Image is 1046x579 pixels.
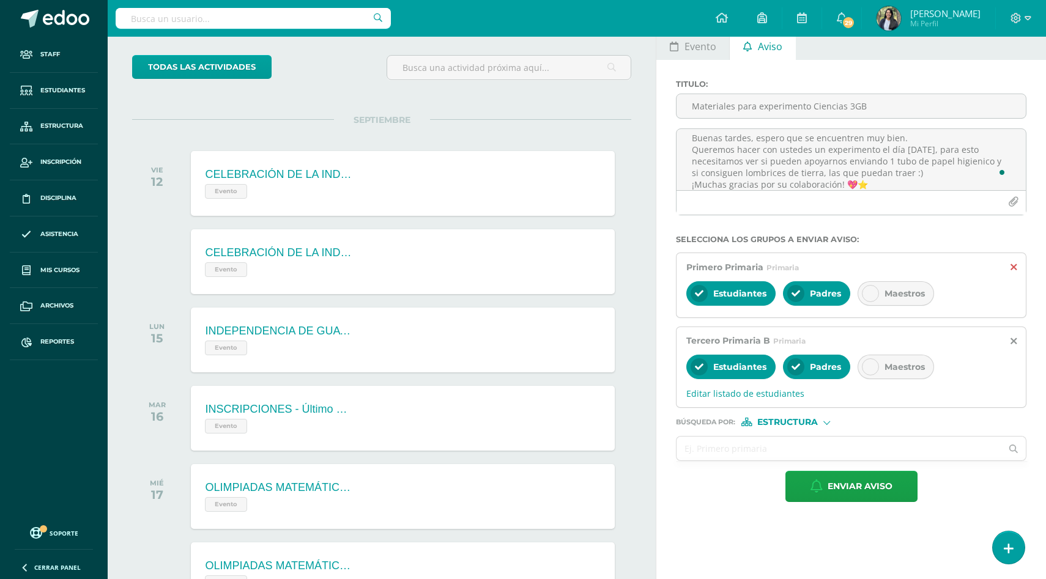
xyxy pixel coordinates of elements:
span: Primaria [773,336,806,345]
span: Evento [205,184,247,199]
img: 247ceca204fa65a9317ba2c0f2905932.png [877,6,901,31]
span: Primaria [766,263,799,272]
span: Estudiantes [713,361,766,372]
a: Estudiantes [10,73,98,109]
div: CELEBRACIÓN DE LA INDEPENDENCIA - Asiste todo el colegio [205,168,352,181]
span: Evento [684,32,716,61]
a: Soporte [15,524,93,540]
span: Archivos [40,301,73,311]
span: Padres [810,361,841,372]
span: Mis cursos [40,265,80,275]
div: [object Object] [741,418,833,426]
span: Estudiantes [40,86,85,95]
textarea: To enrich screen reader interactions, please activate Accessibility in Grammarly extension settings [677,129,1026,190]
span: Disciplina [40,193,76,203]
a: Estructura [10,109,98,145]
div: 16 [149,409,166,424]
span: Inscripción [40,157,81,167]
span: Cerrar panel [34,563,81,572]
span: Reportes [40,337,74,347]
a: Reportes [10,324,98,360]
span: Maestros [885,288,925,299]
span: Editar listado de estudiantes [686,388,1016,399]
span: Evento [205,497,247,512]
span: Evento [205,262,247,277]
a: Archivos [10,288,98,324]
span: Mi Perfil [910,18,981,29]
input: Busca una actividad próxima aquí... [387,56,631,79]
input: Ej. Primero primaria [677,437,1001,460]
a: todas las Actividades [132,55,272,79]
span: SEPTIEMBRE [334,114,430,125]
span: Asistencia [40,229,78,239]
a: Inscripción [10,144,98,180]
span: Enviar aviso [828,471,892,501]
div: 17 [150,487,164,502]
span: Maestros [885,361,925,372]
span: Tercero Primaria B [686,335,770,346]
div: INSCRIPCIONES - Último día para realizar el proceso de Reinscripción ORDINARIA [205,403,352,416]
span: [PERSON_NAME] [910,7,981,20]
a: Evento [656,31,729,60]
button: Enviar aviso [785,471,918,502]
input: Titulo [677,94,1026,118]
span: Staff [40,50,60,59]
div: OLIMPIADAS MATEMÁTICAS - Segunda Ronda [205,559,352,572]
span: Estructura [40,121,83,131]
span: Primero Primaria [686,262,763,273]
a: Staff [10,37,98,73]
div: CELEBRACIÓN DE LA INDEPENDENCIA [205,246,352,259]
div: MIÉ [150,479,164,487]
div: VIE [151,166,163,174]
span: Estructura [757,419,818,426]
span: Soporte [50,529,78,537]
div: LUN [149,322,165,331]
span: Estudiantes [713,288,766,299]
div: MAR [149,400,166,409]
div: OLIMPIADAS MATEMÁTICAS - Segunda Ronda [205,481,352,494]
span: 29 [842,16,855,29]
div: 12 [151,174,163,189]
label: Titulo : [676,79,1026,89]
input: Busca un usuario... [116,8,391,29]
span: Evento [205,419,247,433]
div: 15 [149,331,165,345]
span: Búsqueda por : [676,419,735,426]
span: Evento [205,341,247,355]
a: Aviso [730,31,795,60]
div: INDEPENDENCIA DE GUATEMALA - Asueto [205,325,352,337]
span: Padres [810,288,841,299]
a: Mis cursos [10,253,98,289]
a: Disciplina [10,180,98,216]
a: Asistencia [10,216,98,253]
span: Aviso [758,32,782,61]
label: Selecciona los grupos a enviar aviso : [676,235,1026,244]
